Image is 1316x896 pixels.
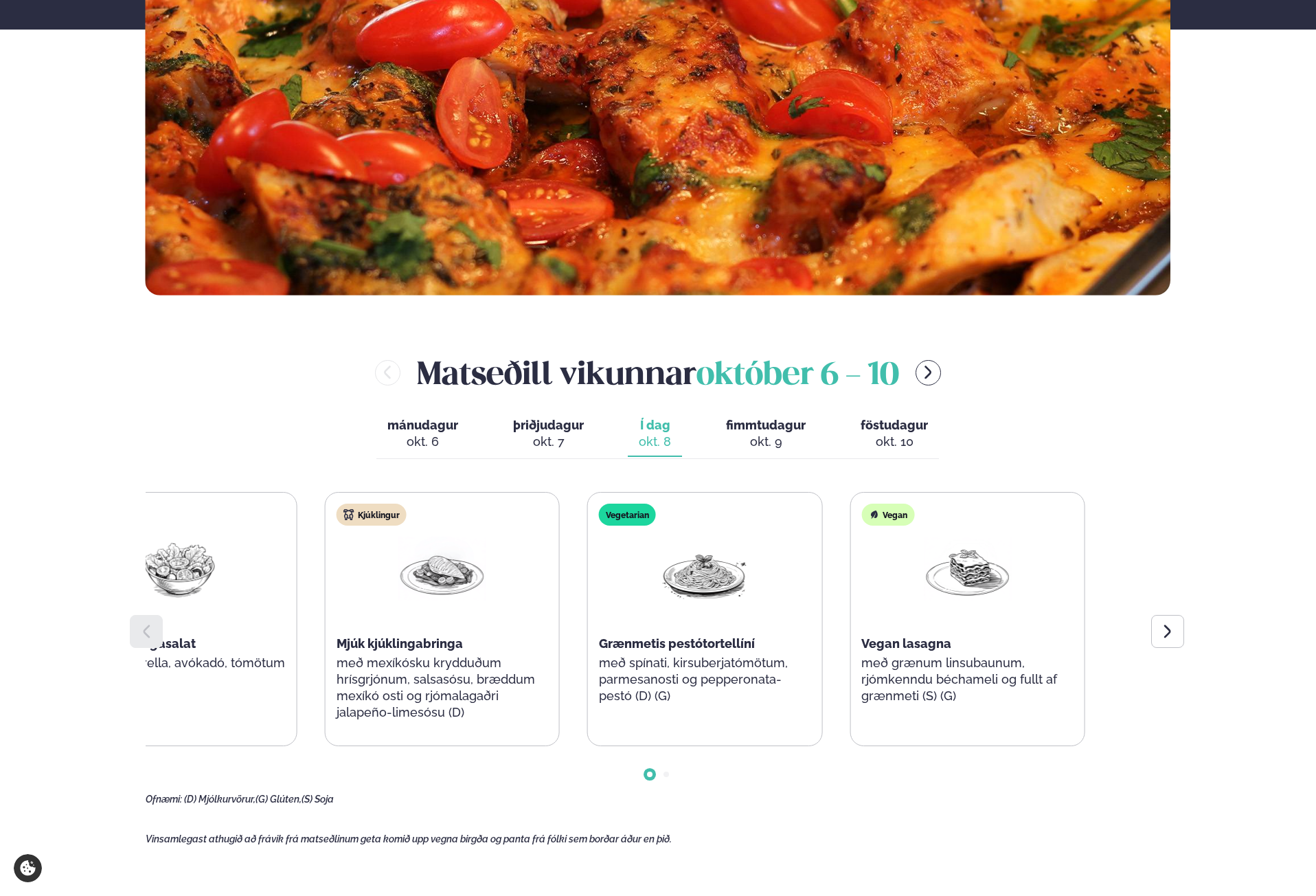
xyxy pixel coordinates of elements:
[861,655,1073,704] p: með grænum linsubaunum, rjómkenndu béchameli og fullt af grænmeti (S) (G)
[663,772,669,777] span: Go to slide 2
[146,833,672,844] span: Vinsamlegast athugið að frávik frá matseðlinum geta komið upp vegna birgða og panta frá fólki sem...
[861,636,951,651] span: Vegan lasagna
[599,504,656,526] div: Vegetarian
[73,655,285,688] p: með mozzarella, avókadó, tómötum og gúrku (D)
[513,418,584,432] span: þriðjudagur
[861,504,914,526] div: Vegan
[861,434,928,450] div: okt. 10
[850,412,939,457] button: föstudagur okt. 10
[513,434,584,450] div: okt. 7
[599,636,755,651] span: Grænmetis pestótortellíní
[337,636,463,651] span: Mjúk kjúklingabringa
[184,794,256,805] span: (D) Mjólkurvörur,
[387,434,458,450] div: okt. 6
[302,794,334,805] span: (S) Soja
[337,504,407,526] div: Kjúklingur
[375,360,400,385] button: menu-btn-left
[387,418,458,432] span: mánudagur
[628,412,682,457] button: Í dag okt. 8
[14,854,42,882] a: Cookie settings
[502,412,595,457] button: þriðjudagur okt. 7
[376,412,469,457] button: mánudagur okt. 6
[146,794,182,805] span: Ofnæmi:
[417,350,899,395] h2: Matseðill vikunnar
[726,434,806,450] div: okt. 9
[73,636,196,651] span: Pestó kjúklingasalat
[256,794,302,805] span: (G) Glúten,
[861,418,928,432] span: föstudagur
[398,537,486,601] img: Chicken-breast.png
[599,655,810,704] p: með spínati, kirsuberjatómötum, parmesanosti og pepperonata-pestó (D) (G)
[639,417,671,434] span: Í dag
[923,537,1011,601] img: Lasagna.png
[916,360,941,385] button: menu-btn-right
[661,537,749,601] img: Spagetti.png
[726,418,806,432] span: fimmtudagur
[868,509,879,520] img: Vegan.svg
[696,361,899,391] span: október 6 - 10
[647,772,653,777] span: Go to slide 1
[715,412,817,457] button: fimmtudagur okt. 9
[135,537,223,601] img: Salad.png
[343,509,354,520] img: chicken.svg
[639,434,671,450] div: okt. 8
[337,655,548,721] p: með mexíkósku krydduðum hrísgrjónum, salsasósu, bræddum mexíkó osti og rjómalagaðri jalapeño-lime...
